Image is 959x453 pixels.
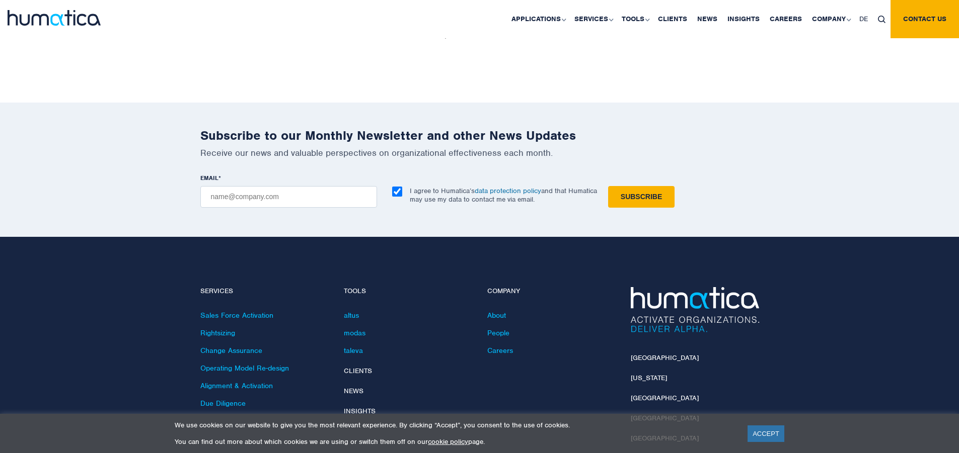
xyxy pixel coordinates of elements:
[200,381,273,390] a: Alignment & Activation
[344,287,472,296] h4: Tools
[8,10,101,26] img: logo
[487,287,616,296] h4: Company
[344,367,372,375] a: Clients
[487,311,506,320] a: About
[200,311,273,320] a: Sales Force Activation
[631,394,699,402] a: [GEOGRAPHIC_DATA]
[175,437,735,446] p: You can find out more about which cookies we are using or switch them off on our page.
[200,287,329,296] h4: Services
[344,311,359,320] a: altus
[200,147,759,158] p: Receive our news and valuable perspectives on organizational effectiveness each month.
[344,346,363,355] a: taleva
[748,425,784,442] a: ACCEPT
[344,328,365,337] a: modas
[475,187,541,195] a: data protection policy
[200,186,377,208] input: name@company.com
[200,328,235,337] a: Rightsizing
[487,346,513,355] a: Careers
[392,187,402,197] input: I agree to Humatica’sdata protection policyand that Humatica may use my data to contact me via em...
[200,364,289,373] a: Operating Model Re-design
[608,186,675,208] input: Subscribe
[344,387,363,395] a: News
[344,407,376,415] a: Insights
[487,328,509,337] a: People
[631,353,699,362] a: [GEOGRAPHIC_DATA]
[200,346,262,355] a: Change Assurance
[200,128,759,143] h2: Subscribe to our Monthly Newsletter and other News Updates
[410,187,597,204] p: I agree to Humatica’s and that Humatica may use my data to contact me via email.
[428,437,468,446] a: cookie policy
[200,174,218,182] span: EMAIL
[859,15,868,23] span: DE
[175,421,735,429] p: We use cookies on our website to give you the most relevant experience. By clicking “Accept”, you...
[878,16,886,23] img: search_icon
[631,287,759,332] img: Humatica
[200,399,246,408] a: Due Diligence
[631,374,667,382] a: [US_STATE]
